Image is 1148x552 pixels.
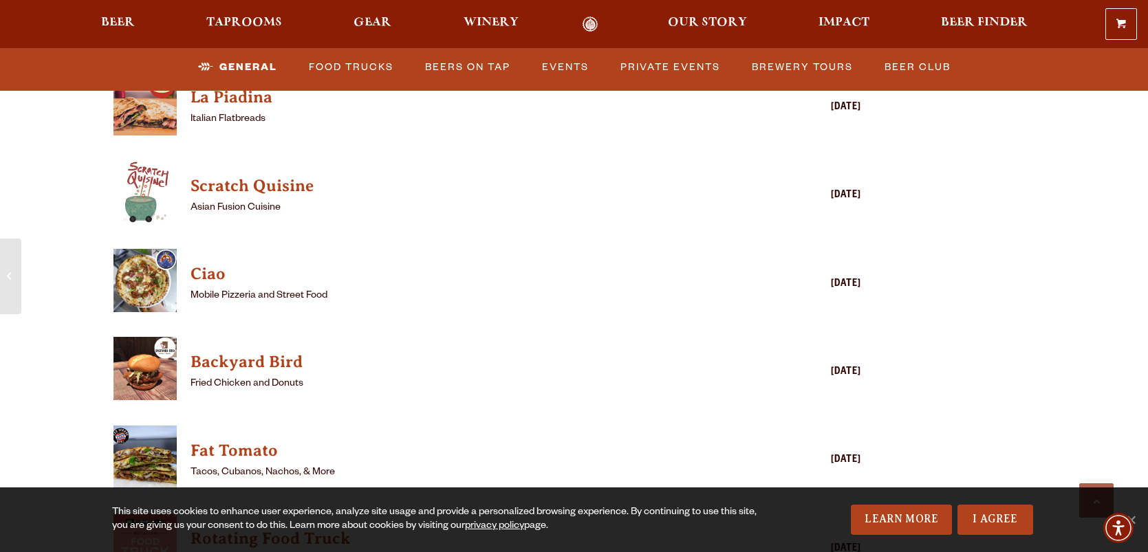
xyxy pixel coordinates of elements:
[101,17,135,28] span: Beer
[455,16,528,32] a: Winery
[113,160,177,231] a: View Scratch Quisine details (opens in a new window)
[113,337,177,400] img: thumbnail food truck
[113,72,177,143] a: View La Piadina details (opens in a new window)
[420,52,516,83] a: Beers on Tap
[191,200,745,217] p: Asian Fusion Cuisine
[191,87,745,109] h4: La Piadina
[191,84,745,111] a: View La Piadina details (opens in a new window)
[113,337,177,408] a: View Backyard Bird details (opens in a new window)
[113,160,177,223] img: thumbnail food truck
[191,175,745,197] h4: Scratch Quisine
[354,17,391,28] span: Gear
[191,440,745,462] h4: Fat Tomato
[941,17,1028,28] span: Beer Finder
[112,506,759,533] div: This site uses cookies to enhance user experience, analyze site usage and provide a personalized ...
[565,16,616,32] a: Odell Home
[746,52,858,83] a: Brewery Tours
[537,52,594,83] a: Events
[659,16,756,32] a: Our Story
[206,17,282,28] span: Taprooms
[810,16,878,32] a: Impact
[191,261,745,288] a: View Ciao details (opens in a new window)
[751,100,861,116] div: [DATE]
[191,465,745,481] p: Tacos, Cubanos, Nachos, & More
[113,72,177,135] img: thumbnail food truck
[668,17,747,28] span: Our Story
[92,16,144,32] a: Beer
[191,111,745,128] p: Italian Flatbreads
[113,426,177,489] img: thumbnail food truck
[879,52,956,83] a: Beer Club
[191,288,745,305] p: Mobile Pizzeria and Street Food
[197,16,291,32] a: Taprooms
[191,351,745,373] h4: Backyard Bird
[1103,513,1134,543] div: Accessibility Menu
[464,17,519,28] span: Winery
[751,188,861,204] div: [DATE]
[465,521,524,532] a: privacy policy
[819,17,869,28] span: Impact
[851,505,952,535] a: Learn More
[113,426,177,496] a: View Fat Tomato details (opens in a new window)
[303,52,399,83] a: Food Trucks
[615,52,726,83] a: Private Events
[113,249,177,312] img: thumbnail food truck
[957,505,1033,535] a: I Agree
[191,437,745,465] a: View Fat Tomato details (opens in a new window)
[191,349,745,376] a: View Backyard Bird details (opens in a new window)
[751,276,861,293] div: [DATE]
[193,52,283,83] a: General
[751,364,861,381] div: [DATE]
[932,16,1037,32] a: Beer Finder
[113,249,177,320] a: View Ciao details (opens in a new window)
[1079,483,1114,518] a: Scroll to top
[191,263,745,285] h4: Ciao
[345,16,400,32] a: Gear
[191,173,745,200] a: View Scratch Quisine details (opens in a new window)
[191,376,745,393] p: Fried Chicken and Donuts
[751,452,861,469] div: [DATE]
